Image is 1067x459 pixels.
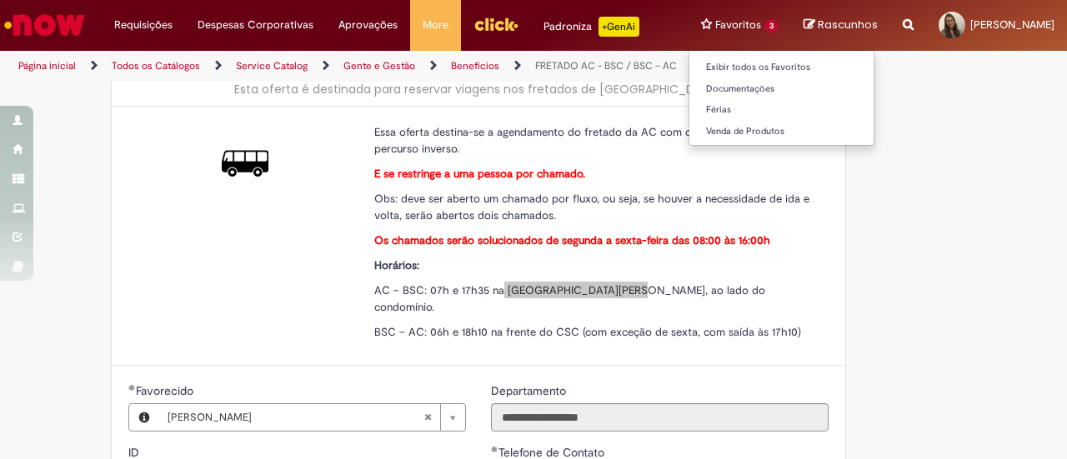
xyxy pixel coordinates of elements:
[599,17,639,37] p: +GenAi
[136,383,197,398] span: Necessários - Favorecido
[764,19,779,33] span: 3
[689,58,874,77] a: Exibir todos os Favoritos
[423,17,448,33] span: More
[491,446,498,452] span: Obrigatório Preenchido
[198,17,313,33] span: Despesas Corporativas
[112,59,200,72] a: Todos os Catálogos
[13,51,699,82] ul: Trilhas de página
[236,59,308,72] a: Service Catalog
[374,325,801,339] span: BSC – AC: 06h e 18h10 na frente do CSC (com exceção de sexta, com saída às 17h10)
[491,403,829,432] input: Departamento
[343,59,415,72] a: Gente e Gestão
[689,101,874,119] a: Férias
[159,404,465,431] a: [PERSON_NAME]Limpar campo Favorecido
[374,233,770,247] strong: Os chamados serão solucionados de segunda a sexta-feira das 08:00 às 16:00h
[970,17,1054,32] span: [PERSON_NAME]
[18,59,76,72] a: Página inicial
[689,50,874,146] ul: Favoritos
[415,404,440,431] abbr: Limpar campo Favorecido
[374,125,791,156] span: Essa oferta destina-se a agendamento do fretado da AC com destino ao BSC, ou o percurso inverso.
[689,122,874,141] a: Venda de Produtos
[338,17,398,33] span: Aprovações
[374,192,809,222] span: Obs: deve ser aberto um chamado por fluxo, ou seja, se houver a necessidade de ida e volta, serão...
[715,17,761,33] span: Favoritos
[535,59,677,72] a: FRETADO AC - BSC / BSC – AC
[451,59,499,72] a: Benefícios
[544,17,639,37] div: Padroniza
[689,80,874,98] a: Documentações
[491,382,569,399] label: Somente leitura - Departamento
[804,17,878,33] a: Rascunhos
[168,404,423,431] span: [PERSON_NAME]
[374,258,419,272] strong: Horários:
[374,283,765,314] span: AC – BSC: 07h e 17h35 na [GEOGRAPHIC_DATA][PERSON_NAME], ao lado do condomínio.
[114,17,173,33] span: Requisições
[128,81,829,97] div: Esta oferta é destinada para reservar viagens nos fretados de [GEOGRAPHIC_DATA]
[2,8,88,42] img: ServiceNow
[129,404,159,431] button: Favorecido, Visualizar este registro Bruna Salles Martins
[374,167,585,181] strong: E se restringe a uma pessoa por chamado.
[473,12,518,37] img: click_logo_yellow_360x200.png
[128,384,136,391] span: Obrigatório Preenchido
[818,17,878,32] span: Rascunhos
[491,383,569,398] span: Somente leitura - Departamento
[222,140,268,187] img: FRETADO AC - BSC / BSC – AC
